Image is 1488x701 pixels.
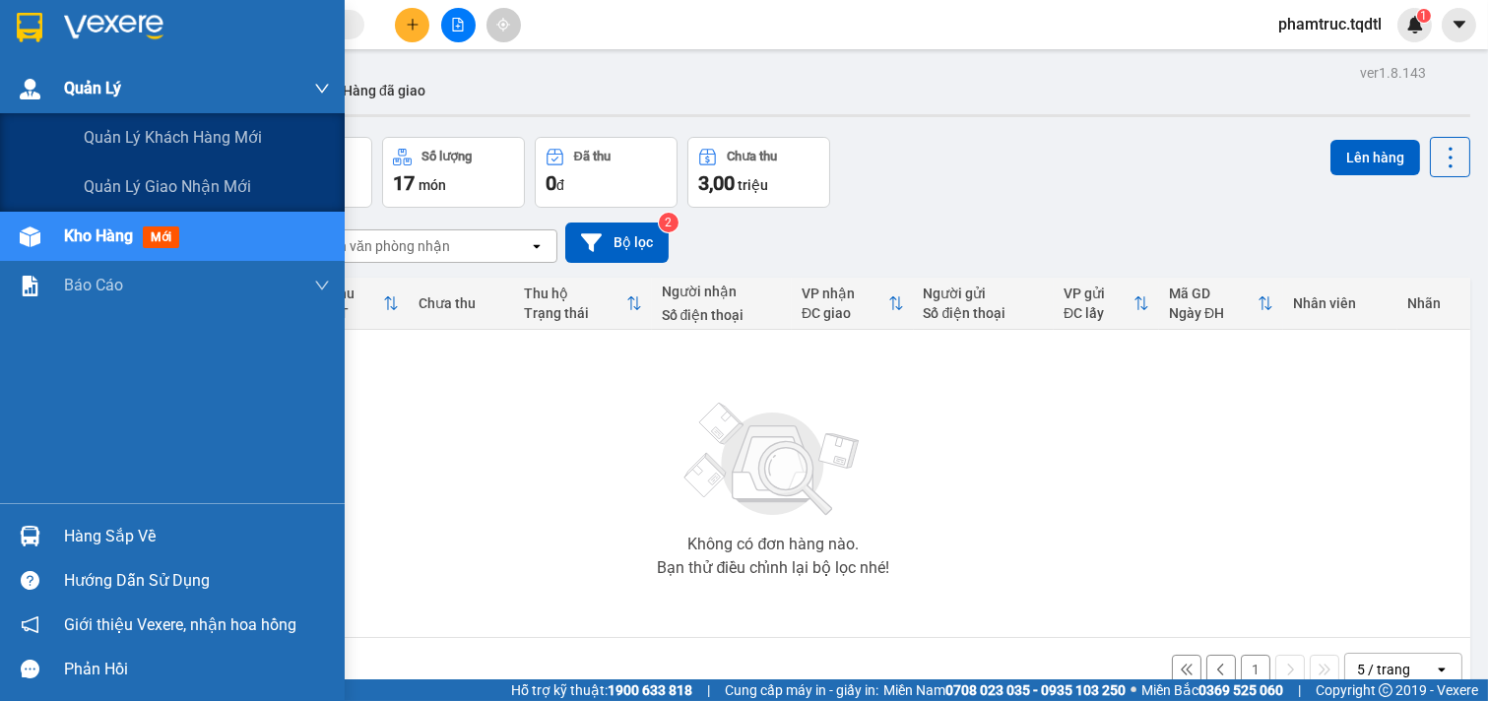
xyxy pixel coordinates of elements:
span: Kho hàng [64,226,133,245]
div: 5 / trang [1357,660,1410,679]
span: Báo cáo [64,273,123,297]
div: Hướng dẫn sử dụng [64,566,330,596]
button: 1 [1241,655,1270,684]
sup: 1 [1417,9,1431,23]
button: Bộ lọc [565,223,669,263]
span: Cung cấp máy in - giấy in: [725,679,878,701]
strong: 0369 525 060 [1198,682,1283,698]
th: Toggle SortBy [302,278,408,330]
div: VP gửi [1064,286,1133,301]
span: mới [143,226,179,248]
span: Miền Nam [883,679,1126,701]
span: Giới thiệu Vexere, nhận hoa hồng [64,612,296,637]
div: Số lượng [421,150,472,163]
th: Toggle SortBy [1159,278,1283,330]
div: Nhân viên [1293,295,1387,311]
span: down [314,81,330,96]
span: down [314,278,330,293]
img: svg+xml;base64,PHN2ZyBjbGFzcz0ibGlzdC1wbHVnX19zdmciIHhtbG5zPSJodHRwOi8vd3d3LnczLm9yZy8yMDAwL3N2Zy... [675,391,872,529]
span: triệu [738,177,768,193]
th: Toggle SortBy [1054,278,1159,330]
span: | [707,679,710,701]
div: Trạng thái [524,305,626,321]
div: Phản hồi [64,655,330,684]
span: Miền Bắc [1141,679,1283,701]
div: Đã thu [312,286,382,301]
span: 17 [393,171,415,195]
div: Số điện thoại [924,305,1044,321]
strong: 0708 023 035 - 0935 103 250 [945,682,1126,698]
button: Lên hàng [1330,140,1420,175]
strong: 1900 633 818 [608,682,692,698]
button: Số lượng17món [382,137,525,208]
div: Chưa thu [419,295,504,311]
button: aim [486,8,521,42]
div: Hàng sắp về [64,522,330,551]
sup: 2 [659,213,679,232]
div: Không có đơn hàng nào. [687,537,859,552]
span: aim [496,18,510,32]
button: plus [395,8,429,42]
span: | [1298,679,1301,701]
span: Hỗ trợ kỹ thuật: [511,679,692,701]
span: message [21,660,39,678]
div: Bạn thử điều chỉnh lại bộ lọc nhé! [657,560,889,576]
span: question-circle [21,571,39,590]
svg: open [529,238,545,254]
img: logo-vxr [17,13,42,42]
div: Ngày ĐH [1169,305,1258,321]
svg: open [1434,662,1450,677]
div: Thu hộ [524,286,626,301]
div: ver 1.8.143 [1360,62,1426,84]
button: Chưa thu3,00 triệu [687,137,830,208]
span: món [419,177,446,193]
span: copyright [1379,683,1392,697]
div: HTTT [312,305,382,321]
button: Đã thu0đ [535,137,678,208]
span: Quản lý giao nhận mới [84,174,251,199]
img: solution-icon [20,276,40,296]
div: Nhãn [1407,295,1460,311]
th: Toggle SortBy [792,278,913,330]
div: VP nhận [802,286,887,301]
span: plus [406,18,420,32]
span: 3,00 [698,171,735,195]
span: notification [21,615,39,634]
div: Người gửi [924,286,1044,301]
button: caret-down [1442,8,1476,42]
div: ĐC lấy [1064,305,1133,321]
div: Số điện thoại [662,307,782,323]
span: đ [556,177,564,193]
th: Toggle SortBy [514,278,652,330]
span: file-add [451,18,465,32]
button: file-add [441,8,476,42]
div: ĐC giao [802,305,887,321]
span: ⚪️ [1131,686,1136,694]
img: warehouse-icon [20,226,40,247]
img: icon-new-feature [1406,16,1424,33]
span: 1 [1420,9,1427,23]
div: Đã thu [574,150,611,163]
span: 0 [546,171,556,195]
div: Người nhận [662,284,782,299]
button: Hàng đã giao [327,67,441,114]
div: Chưa thu [727,150,777,163]
span: Quản lý khách hàng mới [84,125,262,150]
div: Chọn văn phòng nhận [314,236,450,256]
span: caret-down [1451,16,1468,33]
img: warehouse-icon [20,79,40,99]
img: warehouse-icon [20,526,40,546]
div: Mã GD [1169,286,1258,301]
span: Quản Lý [64,76,121,100]
span: phamtruc.tqdtl [1262,12,1397,36]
